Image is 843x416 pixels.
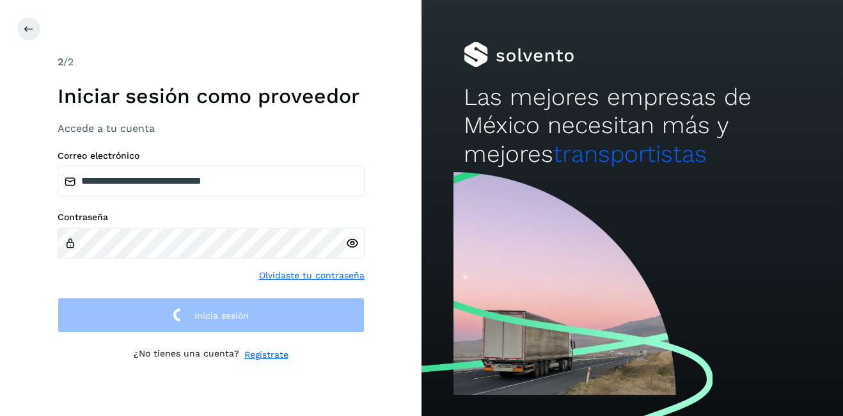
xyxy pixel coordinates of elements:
[58,298,365,333] button: Inicia sesión
[134,348,239,362] p: ¿No tienes una cuenta?
[58,84,365,108] h1: Iniciar sesión como proveedor
[244,348,288,362] a: Regístrate
[58,54,365,70] div: /2
[194,311,249,320] span: Inicia sesión
[58,150,365,161] label: Correo electrónico
[553,140,707,168] span: transportistas
[58,56,63,68] span: 2
[58,212,365,223] label: Contraseña
[58,122,365,134] h3: Accede a tu cuenta
[464,83,801,168] h2: Las mejores empresas de México necesitan más y mejores
[259,269,365,282] a: Olvidaste tu contraseña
